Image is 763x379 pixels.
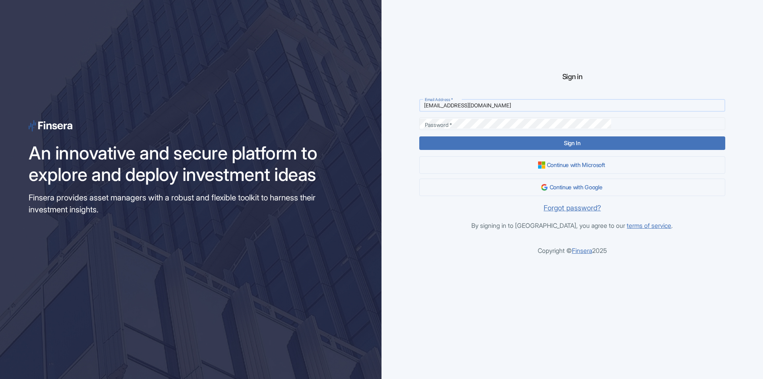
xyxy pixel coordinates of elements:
h1: Sign in [419,72,725,81]
img: google-logo.png [541,184,548,191]
img: logo-signup.svg [29,120,72,132]
p: An innovative and secure platform to explore and deploy investment ideas [29,142,353,185]
p: By signing in to [GEOGRAPHIC_DATA], you agree to our . [419,221,725,231]
button: Continue with Microsoft [419,156,725,174]
a: terms of service [627,222,671,229]
button: Continue with Google [419,179,725,196]
a: Forgot password? [419,202,725,213]
label: Email Address [425,97,453,103]
img: microsoft-logo.png [538,161,545,169]
h6: Finsera provides asset managers with a robust and flexible toolkit to harness their investment in... [29,192,353,216]
a: Finsera [572,247,592,255]
p: Copyright © 2025 [419,246,725,256]
button: Sign In [419,136,725,150]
